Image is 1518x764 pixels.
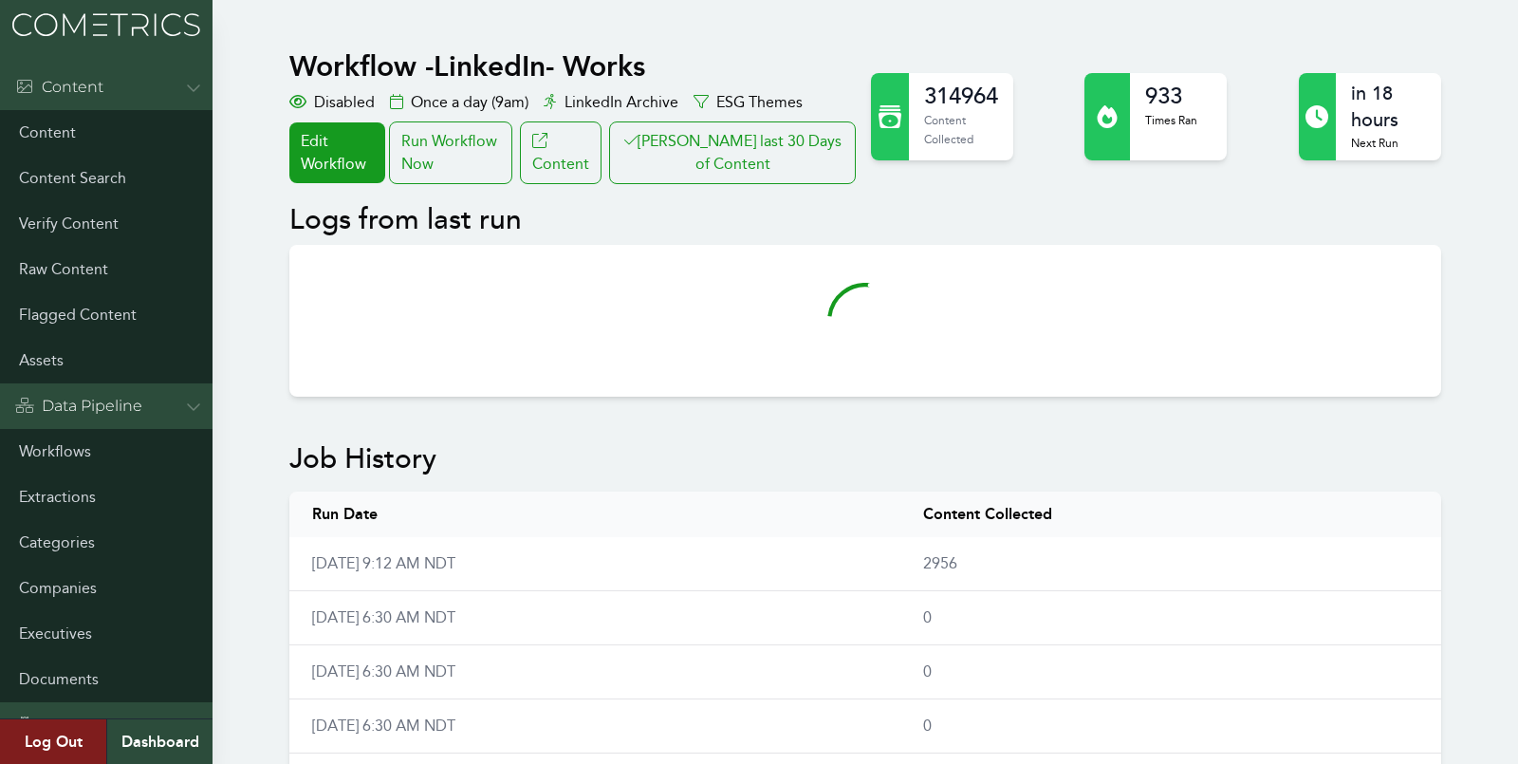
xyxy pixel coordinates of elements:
p: Content Collected [924,111,998,148]
th: Content Collected [900,492,1441,537]
button: [PERSON_NAME] last 30 Days of Content [609,121,856,184]
h2: Job History [289,442,1440,476]
div: LinkedIn Archive [544,91,678,114]
div: Data Pipeline [15,395,142,418]
td: 0 [900,591,1441,645]
div: Once a day (9am) [390,91,528,114]
div: Run Workflow Now [389,121,512,184]
p: Times Ran [1145,111,1197,130]
a: [DATE] 6:30 AM NDT [312,608,455,626]
td: 2956 [900,537,1441,591]
a: Edit Workflow [289,122,384,183]
a: Dashboard [106,719,213,764]
h2: 933 [1145,81,1197,111]
a: Content [520,121,602,184]
td: 0 [900,699,1441,754]
th: Run Date [289,492,900,537]
svg: audio-loading [827,283,903,359]
h2: in 18 hours [1351,81,1425,134]
h2: 314964 [924,81,998,111]
div: ESG Themes [694,91,803,114]
h2: Logs from last run [289,203,1440,237]
div: Content [15,76,103,99]
div: Disabled [289,91,375,114]
div: Admin [15,714,93,736]
a: [DATE] 6:30 AM NDT [312,662,455,680]
td: 0 [900,645,1441,699]
a: [DATE] 6:30 AM NDT [312,717,455,735]
p: Next Run [1351,134,1425,153]
a: [DATE] 9:12 AM NDT [312,554,455,572]
h1: Workflow - LinkedIn- Works [289,49,860,84]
